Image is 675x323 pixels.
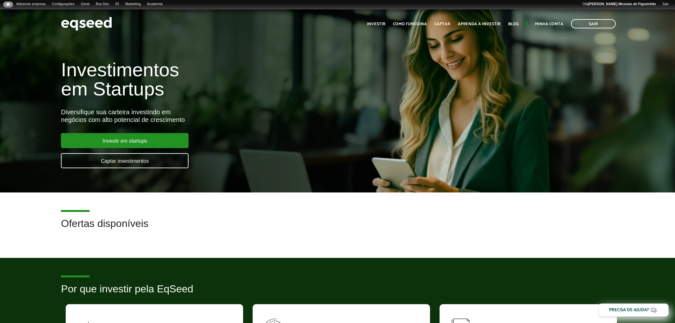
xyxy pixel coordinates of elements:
[78,2,93,7] a: Geral
[508,22,519,26] a: Blog
[571,19,616,28] a: Sair
[61,108,389,124] div: Diversifique sua carteira investindo em negócios com alto potencial de crescimento
[49,2,78,7] a: Configurações
[144,2,166,7] a: Academia
[393,22,427,26] a: Como funciona
[659,2,672,7] a: Sair
[6,2,10,7] span: Início
[61,218,614,239] h2: Ofertas disponíveis
[112,2,122,7] a: RI
[61,133,189,148] a: Investir em startups
[13,2,49,7] a: Adicionar empresa
[588,2,656,6] strong: [PERSON_NAME] Messias de Figueirêdo
[458,22,501,26] a: Aprenda a investir
[434,22,450,26] a: Captar
[61,283,614,304] h2: Por que investir pela EqSeed
[535,22,563,26] a: Minha conta
[61,15,112,32] img: EqSeed
[122,2,144,7] a: Marketing
[61,60,389,99] h1: Investimentos em Startups
[367,22,385,26] a: Investir
[61,153,189,168] a: Captar investimentos
[579,2,659,7] a: Olá[PERSON_NAME] Messias de Figueirêdo
[3,2,13,8] a: Início
[93,2,112,7] a: Bus Dev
